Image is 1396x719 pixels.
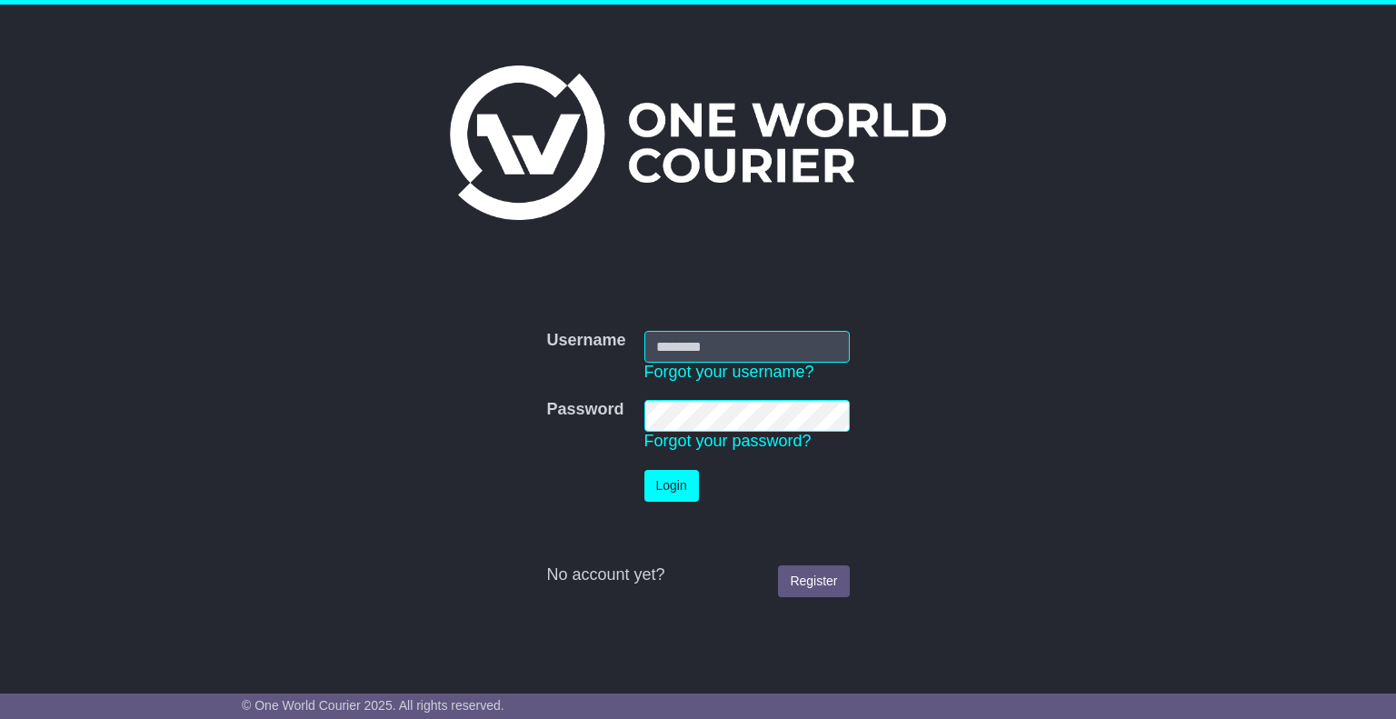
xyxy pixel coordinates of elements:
[644,363,814,381] a: Forgot your username?
[546,400,623,420] label: Password
[450,65,946,220] img: One World
[546,565,849,585] div: No account yet?
[778,565,849,597] a: Register
[242,698,504,713] span: © One World Courier 2025. All rights reserved.
[644,470,699,502] button: Login
[644,432,812,450] a: Forgot your password?
[546,331,625,351] label: Username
